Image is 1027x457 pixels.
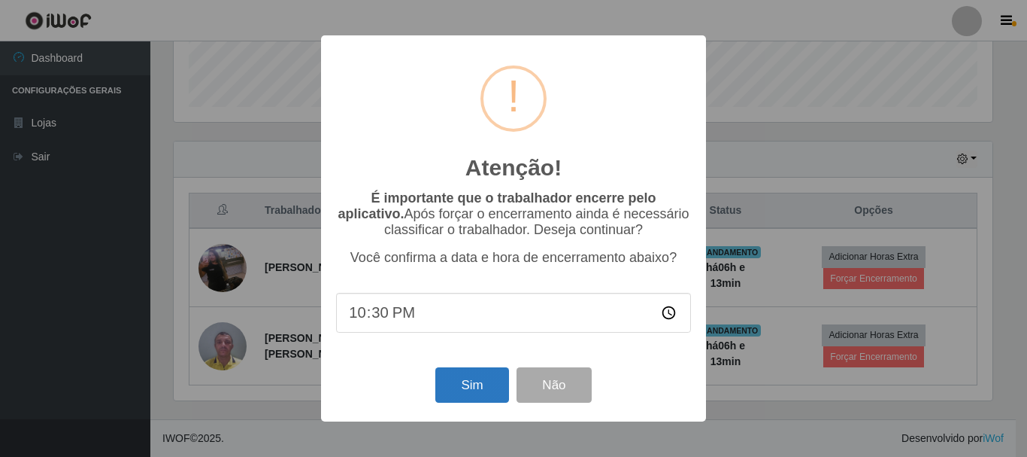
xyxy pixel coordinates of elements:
b: É importante que o trabalhador encerre pelo aplicativo. [338,190,656,221]
button: Não [517,367,591,403]
h2: Atenção! [465,154,562,181]
p: Você confirma a data e hora de encerramento abaixo? [336,250,691,266]
button: Sim [435,367,508,403]
p: Após forçar o encerramento ainda é necessário classificar o trabalhador. Deseja continuar? [336,190,691,238]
